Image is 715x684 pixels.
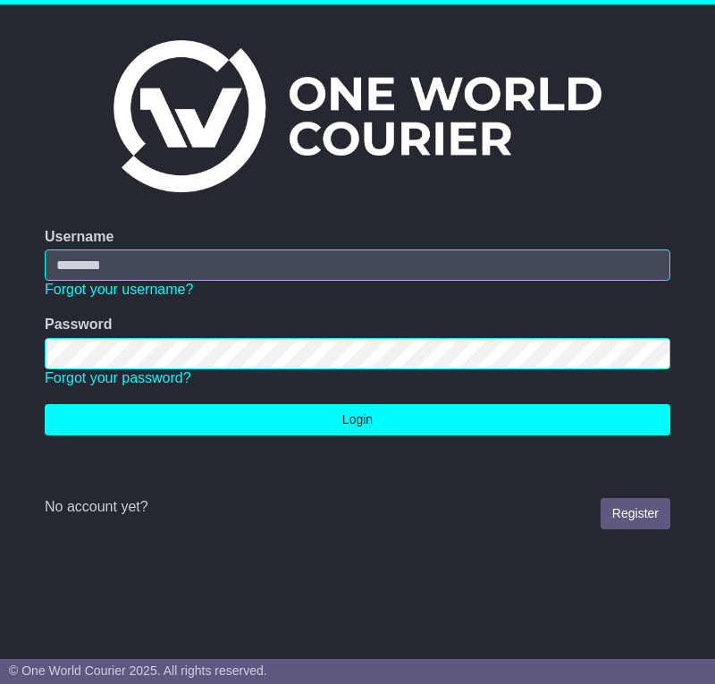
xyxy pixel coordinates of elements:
[45,370,191,385] a: Forgot your password?
[45,228,114,245] label: Username
[45,404,670,435] button: Login
[601,498,670,529] a: Register
[45,498,670,515] div: No account yet?
[114,40,601,192] img: One World
[9,663,267,678] span: © One World Courier 2025. All rights reserved.
[45,282,193,297] a: Forgot your username?
[45,316,113,333] label: Password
